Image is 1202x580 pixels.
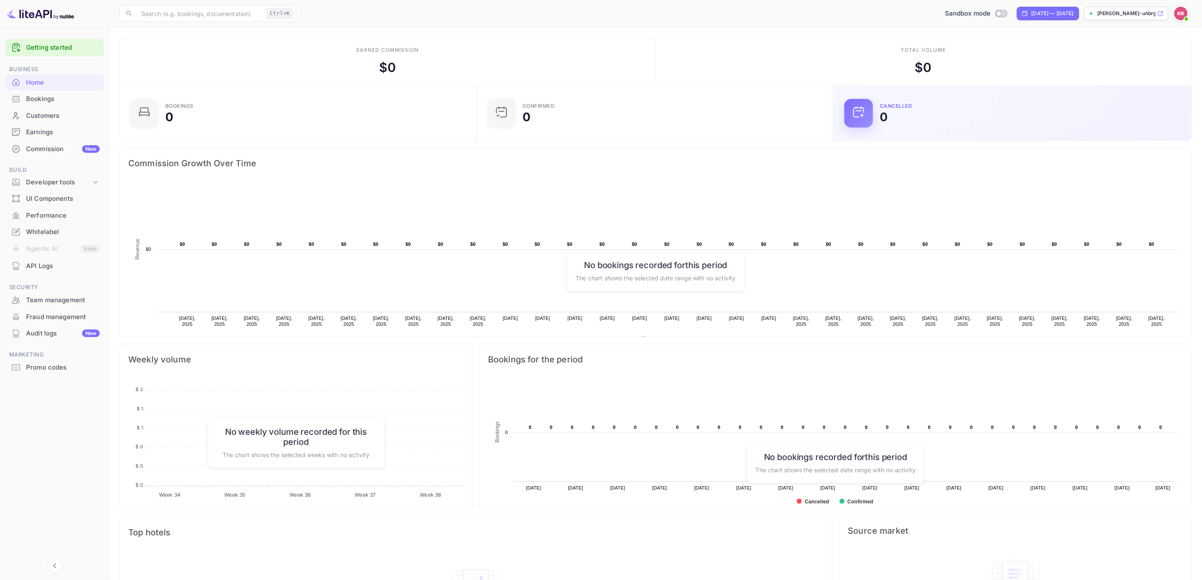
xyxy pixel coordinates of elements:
text: [DATE] [694,485,709,490]
text: 0 [1054,425,1057,430]
span: Weekly volume [128,353,464,366]
text: $0 [470,242,476,247]
div: Performance [5,208,104,224]
a: Earnings [5,124,104,140]
text: [DATE] [736,485,751,490]
a: Whitelabel [5,224,104,239]
text: [DATE], 2025 [211,316,228,327]
text: 0 [865,425,868,430]
div: $ 0 [379,58,396,77]
text: [DATE] [762,316,777,321]
text: 0 [550,425,552,430]
text: $0 [600,242,605,247]
text: [DATE], 2025 [308,316,325,327]
tspan: $ 2 [135,387,143,393]
text: [DATE] [652,485,667,490]
text: [DATE] [1115,485,1130,490]
text: $0 [1084,242,1090,247]
text: $0 [1149,242,1154,247]
text: 0 [634,425,637,430]
a: Bookings [5,91,104,106]
div: [DATE] — [DATE] [1032,10,1074,17]
text: Revenue [649,336,670,342]
text: [DATE] [1031,485,1046,490]
text: 0 [907,425,910,430]
a: Audit logsNew [5,325,104,341]
text: [DATE] [503,316,518,321]
text: [DATE] [905,485,920,490]
div: CommissionNew [5,141,104,157]
div: Performance [26,211,100,221]
text: $0 [1052,242,1057,247]
div: Whitelabel [5,224,104,240]
div: Customers [26,111,100,121]
text: [DATE], 2025 [1051,316,1068,327]
text: 0 [970,425,973,430]
div: Bookings [165,104,194,109]
span: Business [5,65,104,74]
text: 0 [1096,425,1099,430]
div: Ctrl+K [267,8,293,19]
text: [DATE] [535,316,550,321]
div: 0 [165,111,173,123]
tspan: $ 1 [137,406,143,412]
text: [DATE], 2025 [825,316,842,327]
text: $0 [955,242,961,247]
text: 0 [760,425,762,430]
text: [DATE], 2025 [987,316,1003,327]
text: $0 [632,242,637,247]
text: [DATE] [610,485,625,490]
text: [DATE], 2025 [1149,316,1165,327]
p: [PERSON_NAME]-unbrg.[PERSON_NAME]... [1097,10,1156,17]
text: [DATE] [697,316,712,321]
text: 0 [1075,425,1078,430]
text: 0 [1117,425,1120,430]
div: Team management [5,292,104,309]
div: Confirmed [523,104,555,109]
span: Sandbox mode [945,9,991,19]
text: [DATE], 2025 [276,316,292,327]
text: [DATE], 2025 [373,316,389,327]
div: Getting started [5,39,104,56]
div: UI Components [26,194,100,204]
text: $0 [697,242,702,247]
span: Marketing [5,350,104,359]
div: Home [5,74,104,91]
div: 0 [880,111,888,123]
tspan: Week 38 [420,492,441,498]
div: 0 [523,111,531,123]
div: Bookings [26,94,100,104]
a: API Logs [5,258,104,274]
text: $0 [858,242,864,247]
div: Team management [26,295,100,305]
text: $0 [503,242,508,247]
tspan: Week 37 [355,492,376,498]
text: $0 [406,242,411,247]
div: Audit logsNew [5,325,104,342]
div: Bookings [5,91,104,107]
text: 0 [991,425,994,430]
text: $0 [373,242,379,247]
text: $0 [793,242,799,247]
text: 0 [781,425,783,430]
div: Developer tools [5,175,104,190]
text: $0 [1020,242,1025,247]
text: Confirmed [847,499,873,505]
a: Fraud management [5,309,104,325]
div: Earnings [26,128,100,137]
text: $0 [535,242,540,247]
div: Total volume [901,46,946,54]
div: Promo codes [5,359,104,376]
span: Top hotels [128,526,823,539]
input: Search (e.g. bookings, documentation) [136,5,263,22]
text: $0 [212,242,217,247]
text: [DATE], 2025 [179,316,196,327]
text: Revenue [135,239,141,259]
a: UI Components [5,191,104,206]
text: 0 [886,425,889,430]
h6: No bookings recorded for this period [756,452,915,462]
a: Team management [5,292,104,308]
text: [DATE] [820,485,836,490]
tspan: $ 0 [135,463,143,469]
div: New [82,145,100,153]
